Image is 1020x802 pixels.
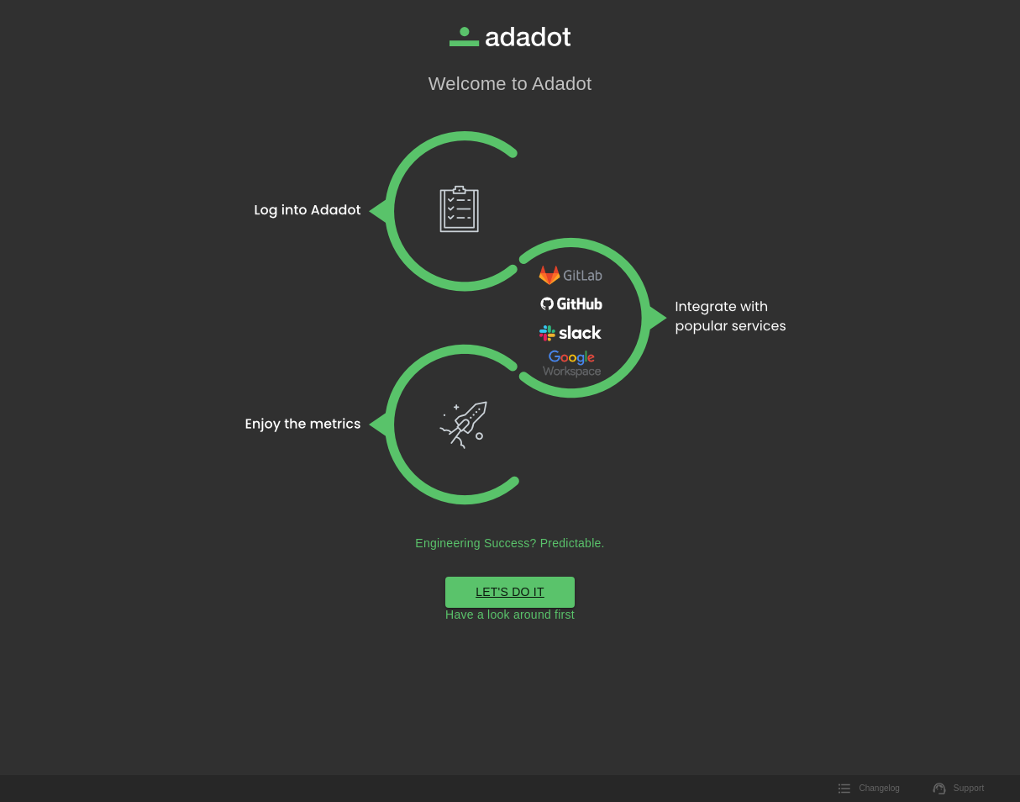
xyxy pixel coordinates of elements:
button: Changelog [828,776,909,801]
a: Support [923,776,995,801]
a: Have a look around first [445,608,575,623]
h2: Engineering Success? Predictable. [415,536,604,550]
a: LET'S DO IT [445,577,575,608]
h1: Welcome to Adadot [429,73,592,95]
